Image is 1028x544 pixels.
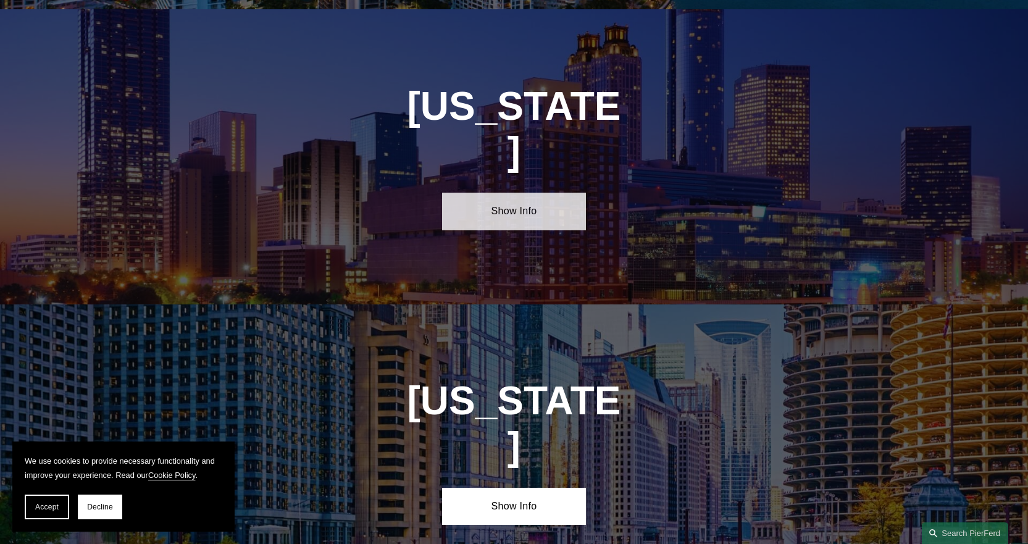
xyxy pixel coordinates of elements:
span: Decline [87,503,113,511]
button: Accept [25,495,69,519]
a: Show Info [442,193,586,230]
h1: [US_STATE] [406,379,622,469]
a: Search this site [922,522,1008,544]
span: Accept [35,503,59,511]
h1: [US_STATE] [406,84,622,174]
section: Cookie banner [12,441,235,532]
button: Decline [78,495,122,519]
a: Show Info [442,488,586,525]
p: We use cookies to provide necessary functionality and improve your experience. Read our . [25,454,222,482]
a: Cookie Policy [148,471,196,480]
